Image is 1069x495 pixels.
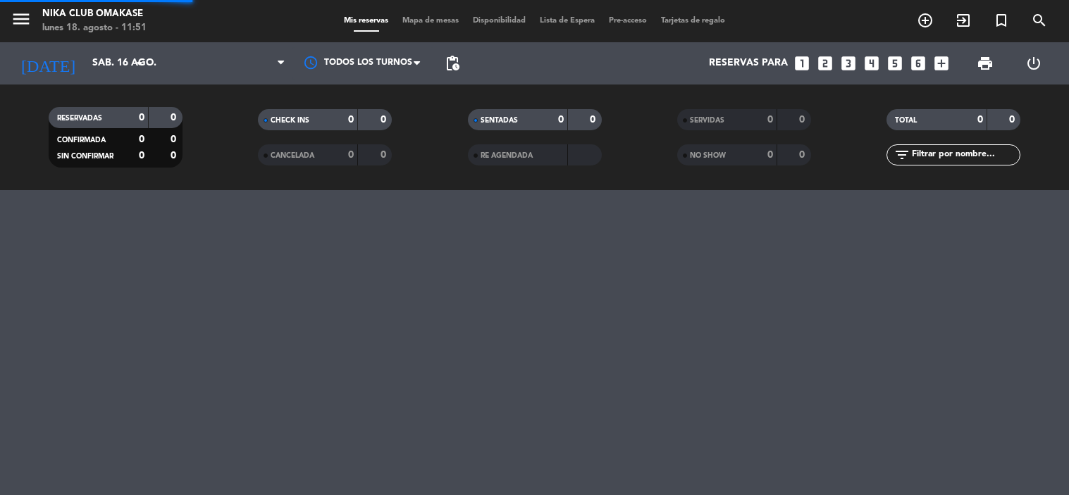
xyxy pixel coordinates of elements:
[816,54,834,73] i: looks_two
[977,55,994,72] span: print
[602,17,654,25] span: Pre-acceso
[799,150,808,160] strong: 0
[863,54,881,73] i: looks_4
[139,151,144,161] strong: 0
[337,17,395,25] span: Mis reservas
[271,117,309,124] span: CHECK INS
[909,54,927,73] i: looks_6
[271,152,314,159] span: CANCELADA
[11,8,32,30] i: menu
[709,58,788,69] span: Reservas para
[11,48,85,79] i: [DATE]
[348,150,354,160] strong: 0
[1010,42,1058,84] div: LOG OUT
[1025,55,1042,72] i: power_settings_new
[481,117,518,124] span: SENTADAS
[171,134,179,144] strong: 0
[171,151,179,161] strong: 0
[932,54,951,73] i: add_box
[139,134,144,144] strong: 0
[57,137,106,144] span: CONFIRMADA
[57,115,102,122] span: RESERVADAS
[381,150,389,160] strong: 0
[839,54,858,73] i: looks_3
[395,17,466,25] span: Mapa de mesas
[57,153,113,160] span: SIN CONFIRMAR
[444,55,461,72] span: pending_actions
[381,115,389,125] strong: 0
[1009,115,1018,125] strong: 0
[533,17,602,25] span: Lista de Espera
[42,21,147,35] div: lunes 18. agosto - 11:51
[977,115,983,125] strong: 0
[917,12,934,29] i: add_circle_outline
[955,12,972,29] i: exit_to_app
[767,150,773,160] strong: 0
[42,7,147,21] div: Nika Club Omakase
[690,152,726,159] span: NO SHOW
[654,17,732,25] span: Tarjetas de regalo
[348,115,354,125] strong: 0
[767,115,773,125] strong: 0
[793,54,811,73] i: looks_one
[1031,12,1048,29] i: search
[894,146,910,163] i: filter_list
[910,147,1020,163] input: Filtrar por nombre...
[993,12,1010,29] i: turned_in_not
[139,113,144,123] strong: 0
[11,8,32,35] button: menu
[886,54,904,73] i: looks_5
[690,117,724,124] span: SERVIDAS
[590,115,598,125] strong: 0
[131,55,148,72] i: arrow_drop_down
[466,17,533,25] span: Disponibilidad
[481,152,533,159] span: RE AGENDADA
[171,113,179,123] strong: 0
[895,117,917,124] span: TOTAL
[799,115,808,125] strong: 0
[558,115,564,125] strong: 0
